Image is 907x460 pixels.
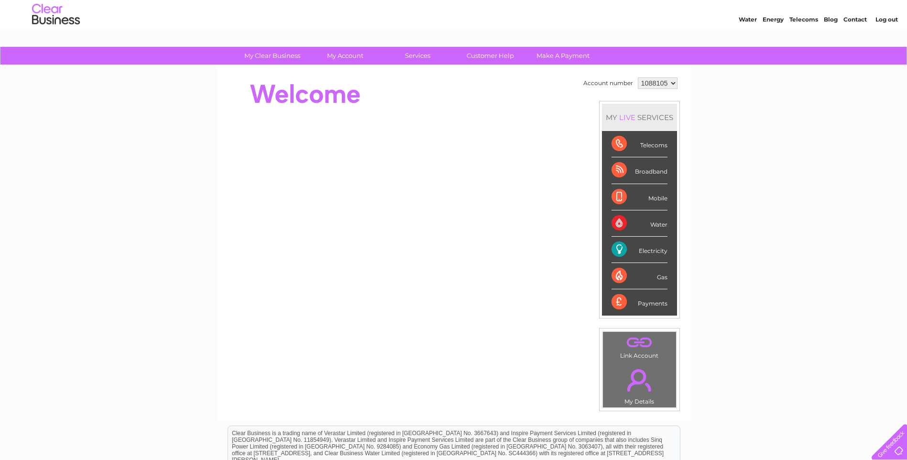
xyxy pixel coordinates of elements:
div: MY SERVICES [602,104,677,131]
div: Electricity [612,237,667,263]
a: Make A Payment [524,47,602,65]
a: My Clear Business [233,47,312,65]
a: My Account [306,47,384,65]
a: Contact [843,41,867,48]
div: Clear Business is a trading name of Verastar Limited (registered in [GEOGRAPHIC_DATA] No. 3667643... [228,5,680,46]
a: Telecoms [789,41,818,48]
td: Link Account [602,331,677,361]
a: . [605,334,674,351]
div: Water [612,210,667,237]
div: Broadband [612,157,667,184]
td: My Details [602,361,677,408]
a: Water [739,41,757,48]
div: LIVE [617,113,637,122]
a: Log out [875,41,898,48]
img: logo.png [32,25,80,54]
a: 0333 014 3131 [727,5,793,17]
div: Telecoms [612,131,667,157]
a: Energy [763,41,784,48]
a: . [605,363,674,397]
div: Payments [612,289,667,315]
a: Services [378,47,457,65]
div: Mobile [612,184,667,210]
a: Blog [824,41,838,48]
a: Customer Help [451,47,530,65]
td: Account number [581,75,635,91]
div: Gas [612,263,667,289]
